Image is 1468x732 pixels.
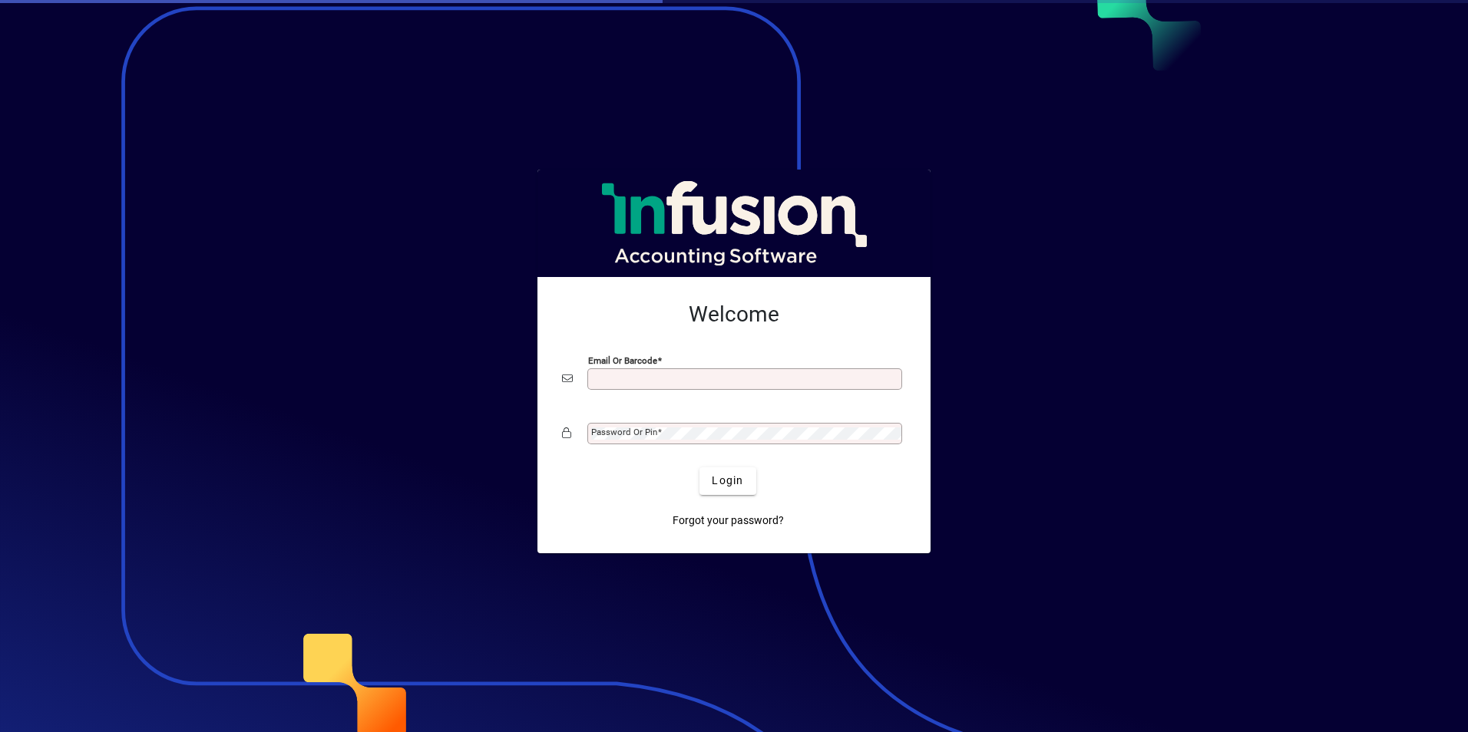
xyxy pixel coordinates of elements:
a: Forgot your password? [666,507,790,535]
mat-label: Password or Pin [591,427,657,437]
span: Forgot your password? [673,513,784,529]
mat-label: Email or Barcode [588,354,657,365]
h2: Welcome [562,302,906,328]
span: Login [712,473,743,489]
button: Login [699,467,755,495]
